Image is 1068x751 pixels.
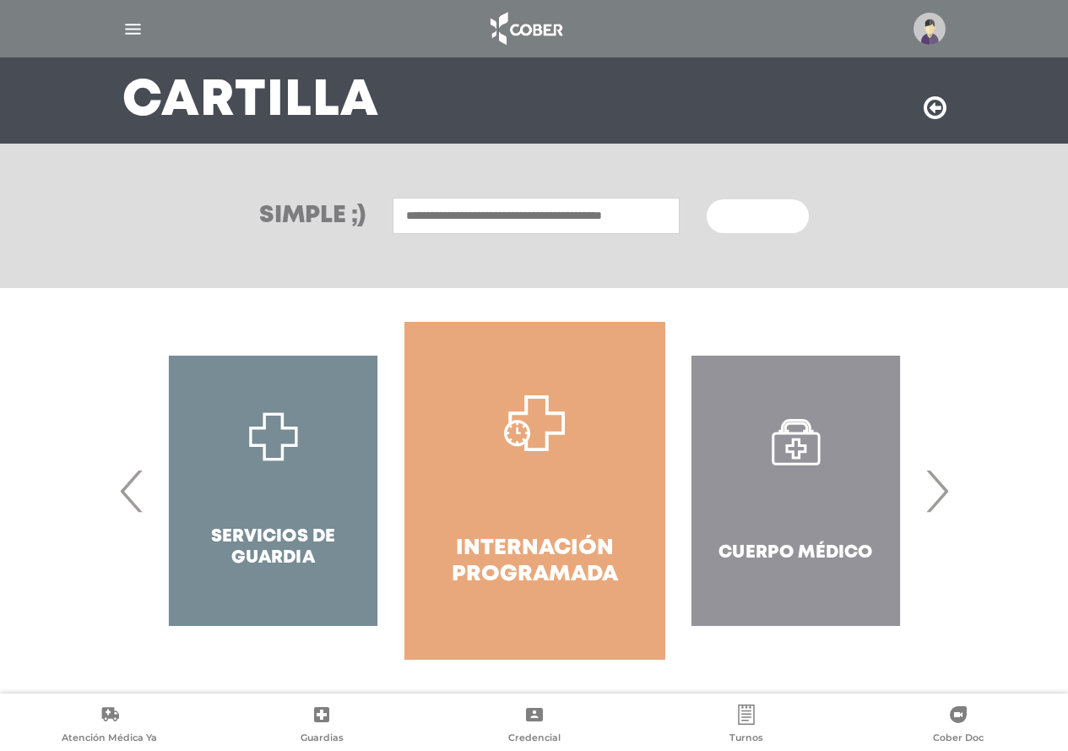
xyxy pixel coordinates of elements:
a: Credencial [428,705,640,748]
span: Buscar [727,211,776,223]
h4: Internación Programada [435,536,635,588]
span: Previous [116,445,149,536]
h3: Simple ;) [259,204,366,228]
button: Buscar [707,199,808,233]
img: Cober_menu-lines-white.svg [122,19,144,40]
img: profile-placeholder.svg [913,13,946,45]
span: Credencial [508,732,561,747]
a: Cober Doc [853,705,1065,748]
a: Guardias [215,705,427,748]
a: Turnos [640,705,852,748]
span: Cober Doc [933,732,984,747]
a: Internación Programada [404,322,665,660]
h3: Cartilla [122,79,379,123]
span: Guardias [301,732,344,747]
a: Atención Médica Ya [3,705,215,748]
span: Turnos [729,732,763,747]
img: logo_cober_home-white.png [481,8,570,49]
span: Atención Médica Ya [62,732,157,747]
span: Next [920,445,953,536]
